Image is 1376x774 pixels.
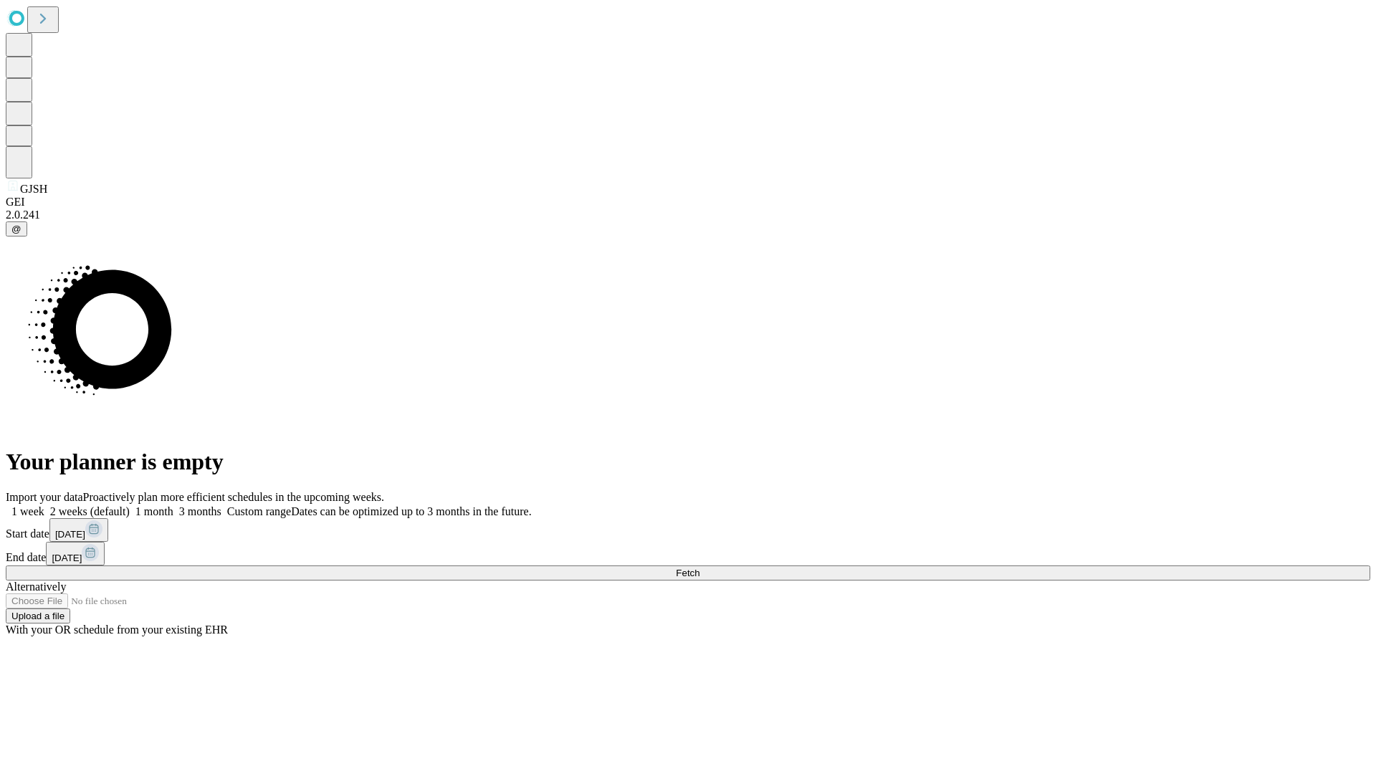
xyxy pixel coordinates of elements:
span: 1 month [135,505,173,517]
span: Dates can be optimized up to 3 months in the future. [291,505,531,517]
div: End date [6,542,1370,565]
span: Custom range [227,505,291,517]
span: Alternatively [6,580,66,593]
div: GEI [6,196,1370,209]
span: Fetch [676,568,699,578]
button: [DATE] [46,542,105,565]
span: GJSH [20,183,47,195]
span: @ [11,224,21,234]
button: [DATE] [49,518,108,542]
button: Upload a file [6,608,70,623]
button: Fetch [6,565,1370,580]
div: Start date [6,518,1370,542]
div: 2.0.241 [6,209,1370,221]
span: With your OR schedule from your existing EHR [6,623,228,636]
span: Proactively plan more efficient schedules in the upcoming weeks. [83,491,384,503]
span: 3 months [179,505,221,517]
span: 2 weeks (default) [50,505,130,517]
span: Import your data [6,491,83,503]
span: [DATE] [52,553,82,563]
span: [DATE] [55,529,85,540]
h1: Your planner is empty [6,449,1370,475]
span: 1 week [11,505,44,517]
button: @ [6,221,27,236]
